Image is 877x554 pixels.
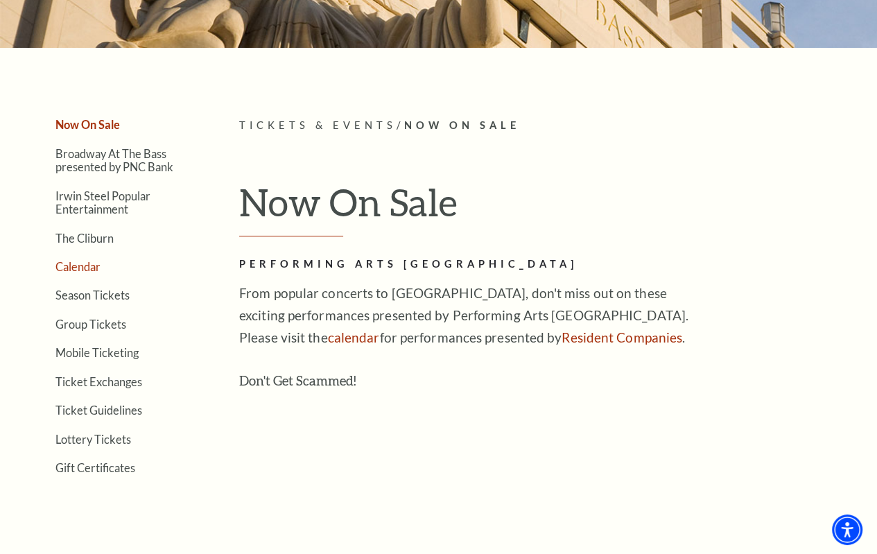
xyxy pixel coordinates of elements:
[55,189,150,216] a: Irwin Steel Popular Entertainment
[328,329,380,345] a: calendar
[562,329,682,345] a: Resident Companies
[55,375,142,388] a: Ticket Exchanges
[239,119,397,131] span: Tickets & Events
[404,119,520,131] span: Now On Sale
[832,514,862,545] div: Accessibility Menu
[55,404,142,417] a: Ticket Guidelines
[55,461,135,474] a: Gift Certificates
[239,117,863,135] p: /
[55,346,139,359] a: Mobile Ticketing
[55,118,120,131] a: Now On Sale
[55,288,130,302] a: Season Tickets
[55,433,131,446] a: Lottery Tickets
[55,232,114,245] a: The Cliburn
[239,180,863,236] h1: Now On Sale
[239,282,690,349] p: From popular concerts to [GEOGRAPHIC_DATA], don't miss out on these exciting performances present...
[239,370,690,392] h3: Don't Get Scammed!
[55,318,126,331] a: Group Tickets
[55,260,101,273] a: Calendar
[239,256,690,273] h2: Performing Arts [GEOGRAPHIC_DATA]
[55,147,173,173] a: Broadway At The Bass presented by PNC Bank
